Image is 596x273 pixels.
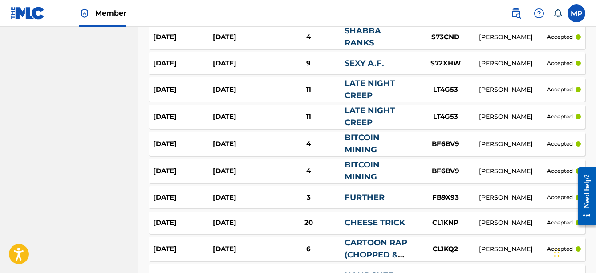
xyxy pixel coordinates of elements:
div: 6 [273,244,345,254]
div: LT4G53 [412,85,479,95]
div: 3 [273,192,345,203]
div: BF6BV9 [412,166,479,176]
div: [DATE] [213,192,272,203]
div: [PERSON_NAME] [479,139,547,149]
p: accepted [547,219,573,227]
div: [PERSON_NAME] [479,193,547,202]
span: Member [95,8,126,18]
a: BITCOIN MINING [345,133,380,155]
div: [DATE] [153,32,213,42]
div: [DATE] [153,139,213,149]
div: 11 [273,85,345,95]
div: [DATE] [153,218,213,228]
div: [DATE] [213,112,272,122]
div: S73CND [412,32,479,42]
div: Notifications [553,9,562,18]
p: accepted [547,167,573,175]
div: [PERSON_NAME] [479,85,547,94]
div: [DATE] [213,85,272,95]
div: [PERSON_NAME] [479,112,547,122]
a: CHEESE TRICK [345,218,405,228]
a: SEXY A.F. [345,58,384,68]
img: Top Rightsholder [79,8,90,19]
div: S72XHW [412,58,479,69]
div: CL1KNP [412,218,479,228]
div: [DATE] [153,244,213,254]
a: LATE NIGHT CREEP [345,106,395,127]
div: 9 [273,58,345,69]
a: BITCOIN MINING [345,160,380,182]
div: [DATE] [213,218,272,228]
p: accepted [547,33,573,41]
div: [DATE] [153,166,213,176]
a: FURTHER [345,192,385,202]
div: User Menu [568,4,585,22]
iframe: Chat Widget [551,230,596,273]
p: accepted [547,59,573,67]
iframe: Resource Center [571,161,596,232]
div: [PERSON_NAME] [479,218,547,228]
div: CL1KQ2 [412,244,479,254]
div: [PERSON_NAME] [479,244,547,254]
div: 20 [273,218,345,228]
div: Help [530,4,548,22]
div: [PERSON_NAME] [479,167,547,176]
div: [DATE] [153,58,213,69]
div: [DATE] [213,32,272,42]
div: 4 [273,139,345,149]
div: 4 [273,32,345,42]
div: [DATE] [153,192,213,203]
div: [PERSON_NAME] [479,33,547,42]
div: [PERSON_NAME] [479,59,547,68]
div: [DATE] [213,166,272,176]
p: accepted [547,193,573,201]
p: accepted [547,245,573,253]
img: help [534,8,544,19]
p: accepted [547,140,573,148]
div: BF6BV9 [412,139,479,149]
div: [DATE] [213,139,272,149]
div: 11 [273,112,345,122]
div: [DATE] [153,112,213,122]
div: [DATE] [213,244,272,254]
a: Public Search [507,4,525,22]
div: [DATE] [213,58,272,69]
p: accepted [547,86,573,94]
a: LATE NIGHT CREEP [345,78,395,100]
div: 4 [273,166,345,176]
img: search [511,8,521,19]
div: FB9X93 [412,192,479,203]
a: CARTOON RAP (CHOPPED & SCREWED) [345,238,407,272]
div: Drag [554,239,560,266]
img: MLC Logo [11,7,45,20]
div: LT4G53 [412,112,479,122]
div: [DATE] [153,85,213,95]
p: accepted [547,113,573,121]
